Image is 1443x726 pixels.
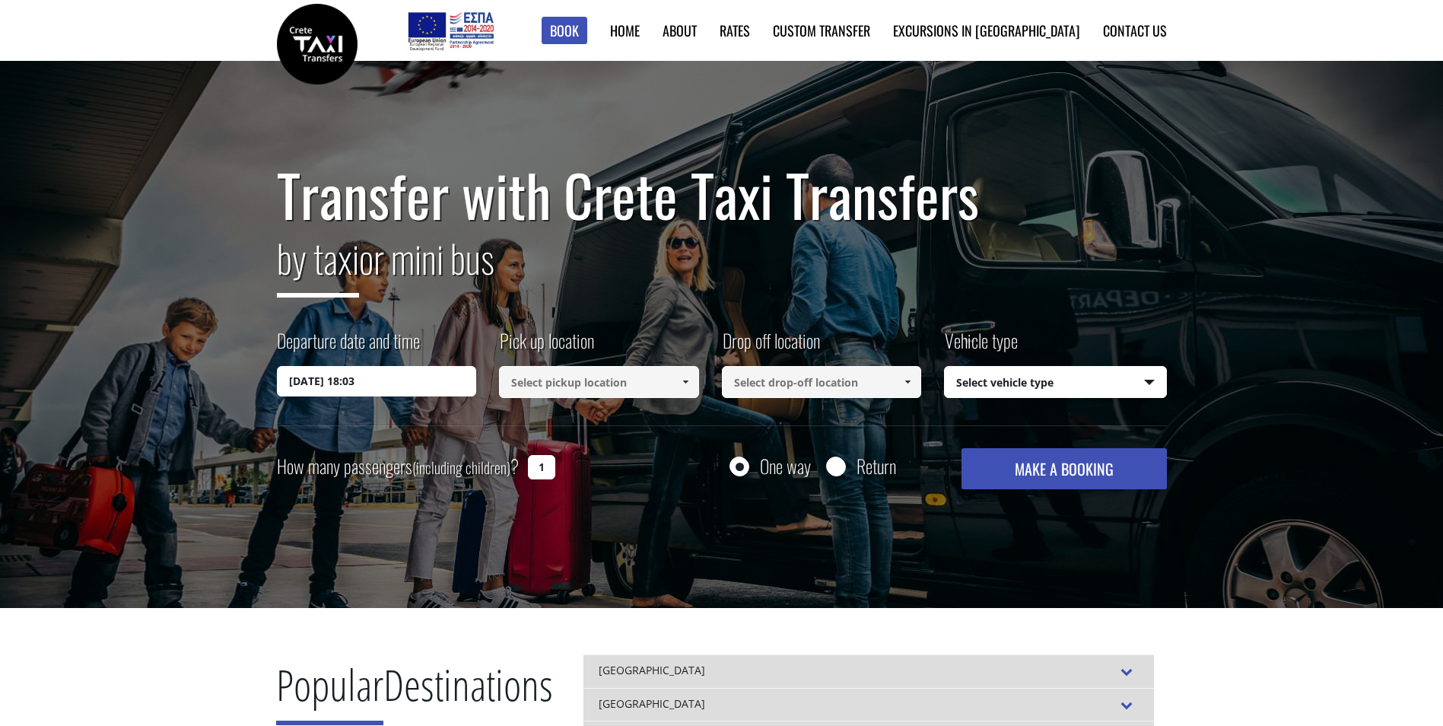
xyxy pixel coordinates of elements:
a: About [663,21,697,40]
div: [GEOGRAPHIC_DATA] [583,688,1154,721]
a: Show All Items [672,366,698,398]
span: Popular [276,655,383,725]
div: [GEOGRAPHIC_DATA] [583,654,1154,688]
label: How many passengers ? [277,448,519,486]
small: (including children) [412,456,510,479]
span: by taxi [277,229,359,298]
label: Pick up location [499,327,594,366]
label: Departure date and time [277,327,420,366]
img: Crete Taxi Transfers | Safe Taxi Transfer Services from to Heraklion Airport, Chania Airport, Ret... [277,4,358,84]
a: Excursions in [GEOGRAPHIC_DATA] [893,21,1080,40]
a: Contact us [1103,21,1167,40]
label: Vehicle type [944,327,1018,366]
h1: Transfer with Crete Taxi Transfers [277,163,1167,227]
input: Select drop-off location [722,366,922,398]
span: Select vehicle type [945,367,1166,399]
h2: or mini bus [277,227,1167,309]
img: e-bannersEUERDF180X90.jpg [405,8,496,53]
a: Rates [720,21,750,40]
button: MAKE A BOOKING [961,448,1166,489]
label: Return [857,457,896,476]
input: Select pickup location [499,366,699,398]
a: Custom Transfer [773,21,870,40]
a: Book [542,17,587,45]
label: One way [760,457,811,476]
a: Crete Taxi Transfers | Safe Taxi Transfer Services from to Heraklion Airport, Chania Airport, Ret... [277,34,358,50]
a: Home [610,21,640,40]
label: Drop off location [722,327,820,366]
a: Show All Items [895,366,920,398]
